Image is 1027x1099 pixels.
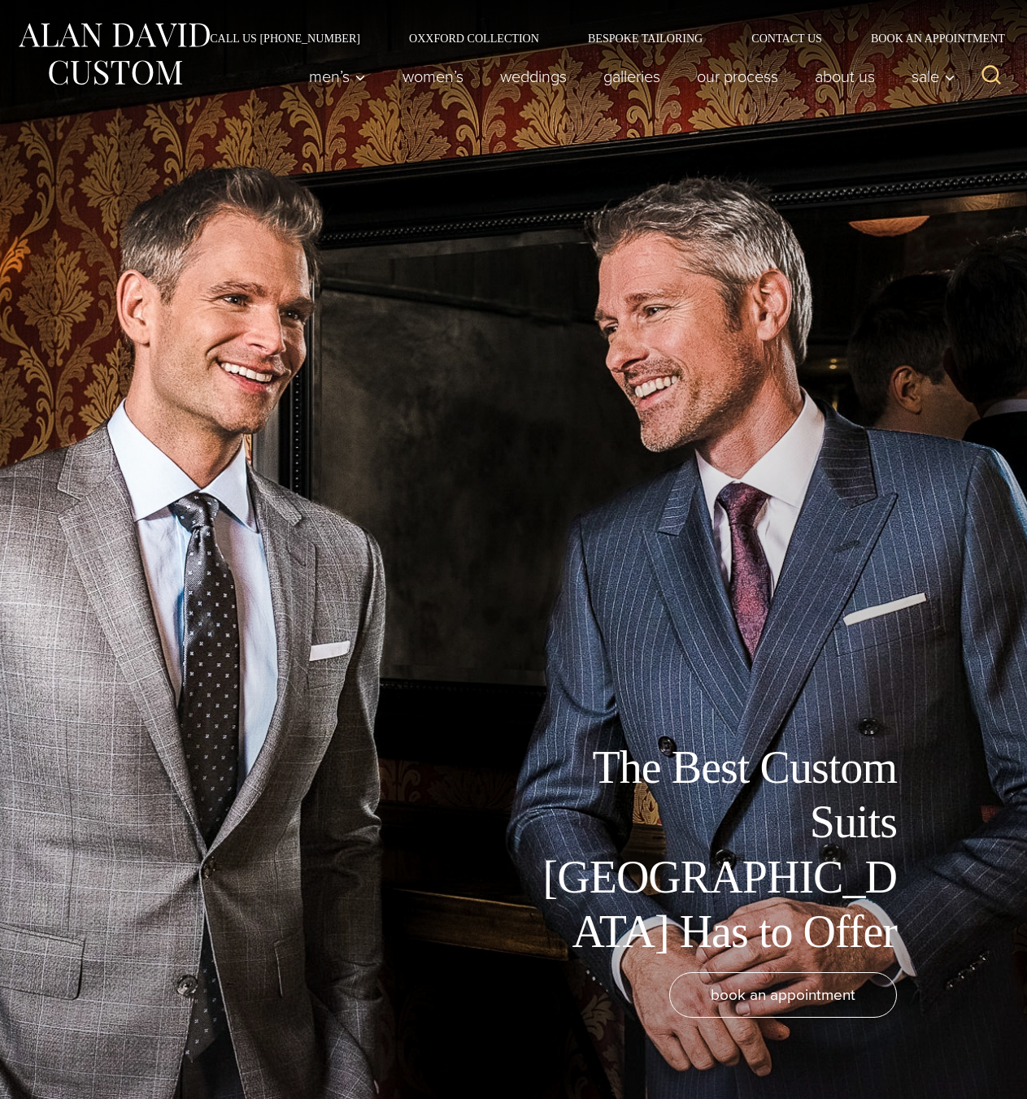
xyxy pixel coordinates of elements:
span: Men’s [309,68,366,85]
a: Oxxford Collection [385,33,564,44]
a: Women’s [385,60,482,93]
nav: Primary Navigation [291,60,964,93]
a: Bespoke Tailoring [564,33,727,44]
h1: The Best Custom Suits [GEOGRAPHIC_DATA] Has to Offer [531,741,897,959]
span: Sale [912,68,955,85]
a: Contact Us [727,33,846,44]
a: weddings [482,60,585,93]
a: About Us [797,60,894,93]
a: book an appointment [669,972,897,1018]
a: Galleries [585,60,679,93]
a: Our Process [679,60,797,93]
button: View Search Form [972,57,1011,96]
img: Alan David Custom [16,18,211,90]
nav: Secondary Navigation [185,33,1011,44]
a: Book an Appointment [846,33,1011,44]
a: Call Us [PHONE_NUMBER] [185,33,385,44]
span: book an appointment [711,983,855,1006]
